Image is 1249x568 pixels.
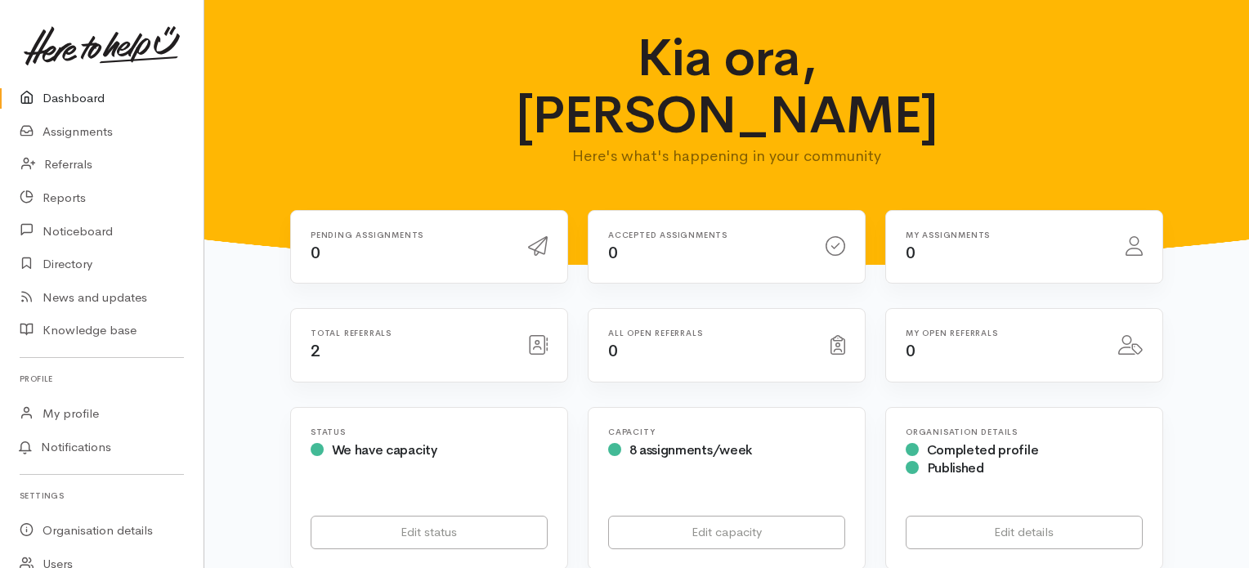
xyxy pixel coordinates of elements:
span: 0 [906,341,915,361]
span: We have capacity [332,441,437,458]
h6: My assignments [906,230,1106,239]
a: Edit details [906,516,1143,549]
span: Completed profile [927,441,1039,458]
h6: My open referrals [906,329,1099,338]
h6: Settings [20,485,184,507]
h6: Accepted assignments [608,230,806,239]
span: 8 assignments/week [629,441,752,458]
span: 0 [906,243,915,263]
h6: Total referrals [311,329,508,338]
span: 2 [311,341,320,361]
h6: All open referrals [608,329,811,338]
h6: Profile [20,368,184,390]
h6: Capacity [608,427,845,436]
p: Here's what's happening in your community [486,145,969,168]
h6: Pending assignments [311,230,508,239]
span: 0 [608,243,618,263]
h6: Organisation Details [906,427,1143,436]
span: 0 [311,243,320,263]
span: 0 [608,341,618,361]
span: Published [927,459,984,476]
a: Edit status [311,516,548,549]
a: Edit capacity [608,516,845,549]
h6: Status [311,427,548,436]
h1: Kia ora, [PERSON_NAME] [486,29,969,145]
